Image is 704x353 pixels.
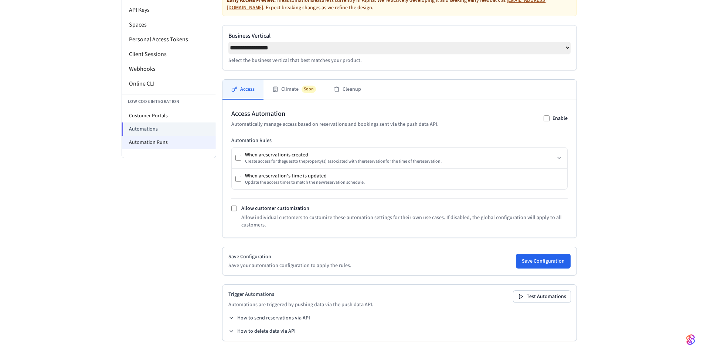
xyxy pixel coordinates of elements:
label: Allow customer customization [241,205,309,212]
h2: Access Automation [231,109,439,119]
div: When a reservation is created [245,151,442,159]
p: Automations are triggered by pushing data via the push data API. [228,301,374,308]
button: Cleanup [325,80,370,100]
li: Low Code Integration [122,94,216,109]
li: Automation Runs [122,136,216,149]
p: Automatically manage access based on reservations and bookings sent via the push data API. [231,121,439,128]
button: ClimateSoon [263,80,325,100]
li: Customer Portals [122,109,216,122]
li: Online CLI [122,76,216,91]
h2: Save Configuration [228,253,351,260]
button: Test Automations [513,291,571,302]
div: When a reservation 's time is updated [245,172,365,180]
div: Update the access times to match the new reservation schedule. [245,180,365,186]
p: Save your automation configuration to apply the rules. [228,262,351,269]
li: API Keys [122,3,216,17]
li: Client Sessions [122,47,216,62]
label: Business Vertical [228,31,571,40]
p: Allow individual customers to customize these automation settings for their own use cases. If dis... [241,214,567,229]
button: Save Configuration [516,254,571,269]
li: Webhooks [122,62,216,76]
span: Soon [302,86,316,93]
li: Automations [122,122,216,136]
p: Select the business vertical that best matches your product. [228,57,571,64]
h3: Automation Rules [231,137,568,144]
button: How to send reservations via API [228,314,310,322]
button: Access [222,80,263,100]
h2: Trigger Automations [228,291,374,298]
button: How to delete data via API [228,328,296,335]
label: Enable [552,115,568,122]
div: Create access for the guest to the property (s) associated with the reservation for the time of t... [245,159,442,165]
li: Spaces [122,17,216,32]
img: SeamLogoGradient.69752ec5.svg [686,334,695,346]
li: Personal Access Tokens [122,32,216,47]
